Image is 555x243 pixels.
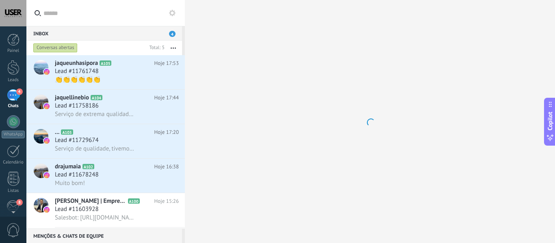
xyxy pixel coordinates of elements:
span: Salesbot: [URL][DOMAIN_NAME].. [55,214,134,221]
span: 👏👏👏👏👏👏 [55,76,100,84]
span: A105 [100,60,111,66]
span: Lead #11603928 [55,205,99,213]
img: icon [44,207,50,213]
span: [PERSON_NAME] | Empresário [55,197,126,205]
span: ... [55,128,59,136]
span: Hoje 17:53 [154,59,179,67]
button: Mais [165,41,182,55]
span: Muito bom! [55,179,85,187]
a: avataricon...A103Hoje 17:20Lead #11729674Serviço de qualidade, tivemos um ótimo atendimento e com... [26,124,185,158]
a: avatariconjaqueunhasiporaA105Hoje 17:53Lead #11761748👏👏👏👏👏👏 [26,55,185,89]
span: Hoje 17:44 [154,94,179,102]
img: icon [44,103,50,109]
span: Serviço de qualidade, tivemos um ótimo atendimento e com agilidade!!!👏👏👏 [55,145,134,153]
img: icon [44,138,50,144]
div: Total: 5 [146,44,165,52]
span: drajumaia [55,163,81,171]
div: Menções & Chats de equipe [26,228,182,243]
span: Hoje 16:38 [154,163,179,171]
div: Chats [2,103,25,109]
div: Conversas abertas [33,43,78,53]
span: A103 [61,129,73,135]
span: jaquellinebio [55,94,89,102]
img: icon [44,172,50,178]
span: Copilot [546,112,554,130]
span: A104 [91,95,102,100]
div: Leads [2,77,25,83]
div: Painel [2,48,25,54]
span: Lead #11678248 [55,171,99,179]
a: avataricon[PERSON_NAME] | EmpresárioA100Hoje 15:26Lead #11603928Salesbot: [URL][DOMAIN_NAME].. [26,193,185,227]
span: Lead #11761748 [55,67,99,75]
span: A102 [82,164,94,169]
span: jaqueunhasipora [55,59,98,67]
span: A100 [128,198,140,204]
span: Lead #11758186 [55,102,99,110]
div: Listas [2,188,25,194]
img: icon [44,69,50,75]
a: avataricondrajumaiaA102Hoje 16:38Lead #11678248Muito bom! [26,159,185,193]
span: 8 [16,199,23,206]
span: 4 [16,88,23,95]
span: Hoje 17:20 [154,128,179,136]
div: Calendário [2,160,25,165]
span: Serviço de extrema qualidade👏🏻👏🏻❤️ [55,110,134,118]
span: Hoje 15:26 [154,197,179,205]
span: Lead #11729674 [55,136,99,144]
div: WhatsApp [2,131,25,138]
span: 4 [169,31,176,37]
div: Inbox [26,26,182,41]
a: avatariconjaquellinebioA104Hoje 17:44Lead #11758186Serviço de extrema qualidade👏🏻👏🏻❤️ [26,90,185,124]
